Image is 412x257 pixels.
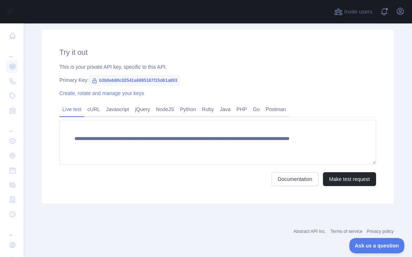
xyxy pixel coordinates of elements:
[263,103,289,115] a: Postman
[103,103,132,115] a: Javascript
[6,44,18,58] div: ...
[330,229,362,234] a: Terms of service
[6,222,18,237] div: ...
[272,172,319,186] a: Documentation
[233,103,250,115] a: PHP
[250,103,263,115] a: Go
[199,103,217,115] a: Ruby
[177,103,199,115] a: Python
[59,76,376,84] div: Primary Key:
[349,238,405,253] iframe: Toggle Customer Support
[59,47,376,57] h2: Try it out
[89,75,180,86] span: b3b0eb80c02541a6895187f15d61a893
[59,103,84,115] a: Live test
[153,103,177,115] a: NodeJS
[59,63,376,71] div: This is your private API key, specific to this API.
[84,103,103,115] a: cURL
[132,103,153,115] a: jQuery
[332,6,374,18] button: Invite users
[323,172,376,186] button: Make test request
[6,118,18,133] div: ...
[344,8,372,16] span: Invite users
[294,229,326,234] a: Abstract API Inc.
[367,229,394,234] a: Privacy policy
[217,103,234,115] a: Java
[59,90,144,96] a: Create, rotate and manage your keys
